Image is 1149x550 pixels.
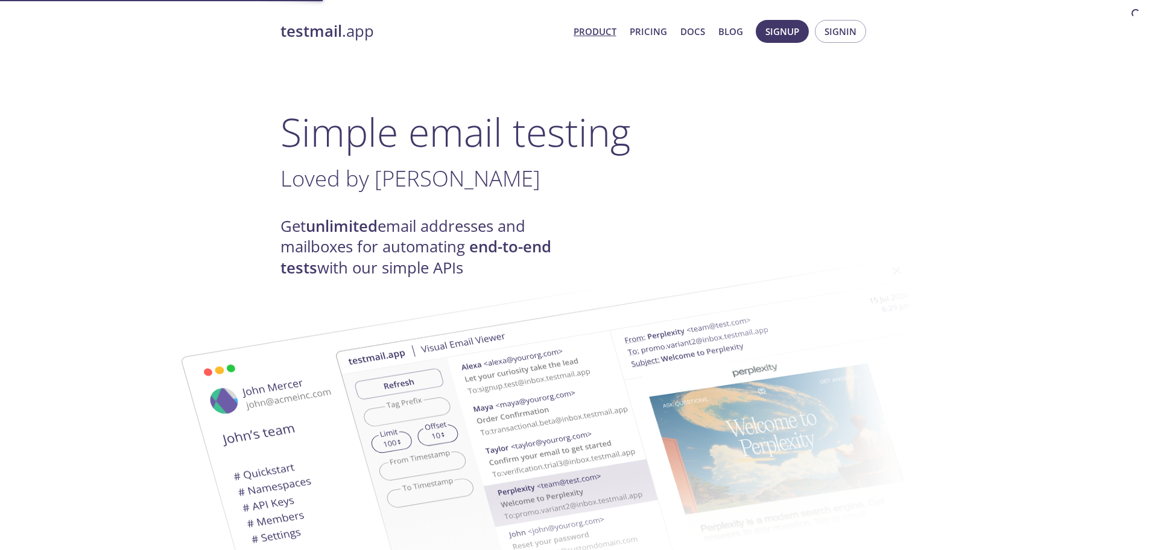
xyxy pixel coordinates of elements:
[280,21,342,42] strong: testmail
[718,24,743,39] a: Blog
[680,24,705,39] a: Docs
[825,24,856,39] span: Signin
[280,21,564,42] a: testmail.app
[280,163,540,193] span: Loved by [PERSON_NAME]
[280,216,575,278] h4: Get email addresses and mailboxes for automating with our simple APIs
[574,24,616,39] a: Product
[280,236,551,278] strong: end-to-end tests
[306,216,378,237] strong: unlimited
[630,24,667,39] a: Pricing
[280,109,869,155] h1: Simple email testing
[765,24,799,39] span: Signup
[756,20,809,43] button: Signup
[815,20,866,43] button: Signin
